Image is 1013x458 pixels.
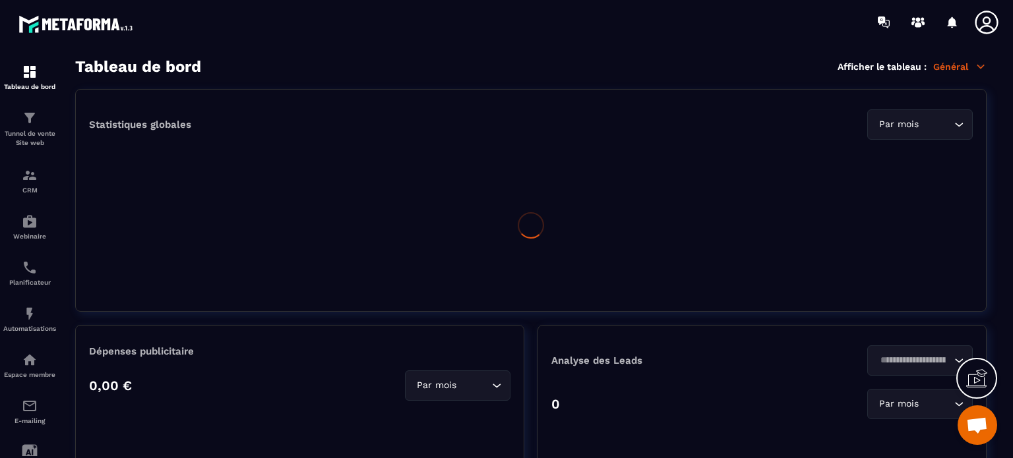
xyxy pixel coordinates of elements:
p: Statistiques globales [89,119,191,130]
p: Général [933,61,987,72]
img: formation [22,110,38,126]
a: schedulerschedulerPlanificateur [3,250,56,296]
input: Search for option [921,397,951,411]
input: Search for option [876,353,951,368]
p: Analyse des Leads [551,355,762,366]
p: E-mailing [3,417,56,424]
img: formation [22,64,38,80]
p: Afficher le tableau : [838,61,927,72]
p: Tunnel de vente Site web [3,129,56,148]
p: Dépenses publicitaire [89,345,510,357]
p: 0,00 € [89,378,132,393]
a: formationformationCRM [3,157,56,204]
img: email [22,398,38,414]
img: automations [22,306,38,322]
span: Par mois [876,397,921,411]
span: Par mois [414,378,459,393]
img: formation [22,167,38,183]
p: 0 [551,396,560,412]
div: Ouvrir le chat [958,405,997,445]
div: Search for option [867,345,973,376]
a: automationsautomationsEspace membre [3,342,56,388]
a: formationformationTableau de bord [3,54,56,100]
h3: Tableau de bord [75,57,201,76]
p: Espace membre [3,371,56,378]
input: Search for option [459,378,489,393]
a: emailemailE-mailing [3,388,56,434]
input: Search for option [921,117,951,132]
div: Search for option [405,370,510,401]
img: scheduler [22,260,38,275]
p: Tableau de bord [3,83,56,90]
p: Planificateur [3,279,56,286]
a: automationsautomationsWebinaire [3,204,56,250]
p: CRM [3,186,56,194]
a: automationsautomationsAutomatisations [3,296,56,342]
img: logo [18,12,137,36]
p: Webinaire [3,233,56,240]
img: automations [22,214,38,229]
span: Par mois [876,117,921,132]
div: Search for option [867,109,973,140]
img: automations [22,352,38,368]
p: Automatisations [3,325,56,332]
div: Search for option [867,389,973,419]
a: formationformationTunnel de vente Site web [3,100,56,157]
